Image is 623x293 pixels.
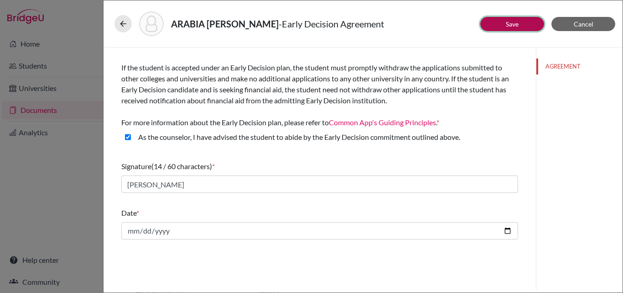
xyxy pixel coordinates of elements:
[121,162,151,170] span: Signature
[171,18,279,29] strong: ARABIA [PERSON_NAME]
[138,132,460,143] label: As the counselor, I have advised the student to abide by the Early Decision commitment outlined a...
[536,59,623,75] button: AGREEMENT
[121,208,136,217] span: Date
[279,18,384,29] span: - Early Decision Agreement
[121,63,509,127] span: If the student is accepted under an Early Decision plan, the student must promptly withdraw the a...
[329,118,436,127] a: Common App's Guiding Principles
[151,162,212,170] span: (14 / 60 characters)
